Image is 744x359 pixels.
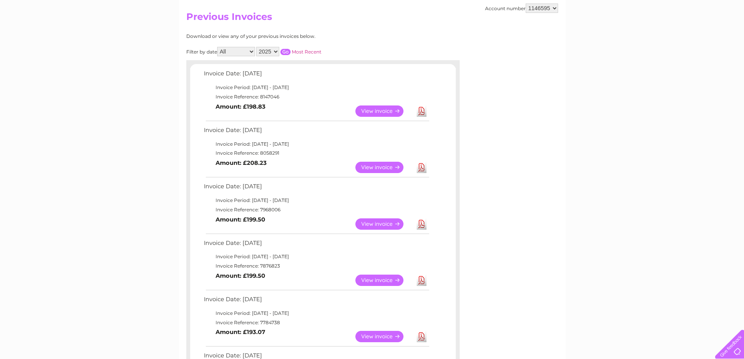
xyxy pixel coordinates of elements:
[202,148,430,158] td: Invoice Reference: 8058291
[355,105,413,117] a: View
[202,294,430,309] td: Invoice Date: [DATE]
[216,272,265,279] b: Amount: £199.50
[216,329,265,336] b: Amount: £193.07
[26,20,66,44] img: logo.png
[676,33,687,39] a: Blog
[626,33,643,39] a: Energy
[607,33,621,39] a: Water
[417,162,426,173] a: Download
[202,68,430,83] td: Invoice Date: [DATE]
[292,49,321,55] a: Most Recent
[202,252,430,261] td: Invoice Period: [DATE] - [DATE]
[417,218,426,230] a: Download
[417,105,426,117] a: Download
[692,33,711,39] a: Contact
[648,33,671,39] a: Telecoms
[597,4,651,14] a: 0333 014 3131
[417,331,426,342] a: Download
[202,238,430,252] td: Invoice Date: [DATE]
[355,218,413,230] a: View
[202,196,430,205] td: Invoice Period: [DATE] - [DATE]
[202,181,430,196] td: Invoice Date: [DATE]
[718,33,737,39] a: Log out
[188,4,557,38] div: Clear Business is a trading name of Verastar Limited (registered in [GEOGRAPHIC_DATA] No. 3667643...
[355,275,413,286] a: View
[202,125,430,139] td: Invoice Date: [DATE]
[202,83,430,92] td: Invoice Period: [DATE] - [DATE]
[202,309,430,318] td: Invoice Period: [DATE] - [DATE]
[202,205,430,214] td: Invoice Reference: 7968006
[186,11,558,26] h2: Previous Invoices
[355,331,413,342] a: View
[202,318,430,327] td: Invoice Reference: 7784738
[417,275,426,286] a: Download
[186,47,391,56] div: Filter by date
[216,216,265,223] b: Amount: £199.50
[202,261,430,271] td: Invoice Reference: 7876823
[202,92,430,102] td: Invoice Reference: 8147046
[485,4,558,13] div: Account number
[186,34,391,39] div: Download or view any of your previous invoices below.
[355,162,413,173] a: View
[202,139,430,149] td: Invoice Period: [DATE] - [DATE]
[216,103,266,110] b: Amount: £198.83
[216,159,267,166] b: Amount: £208.23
